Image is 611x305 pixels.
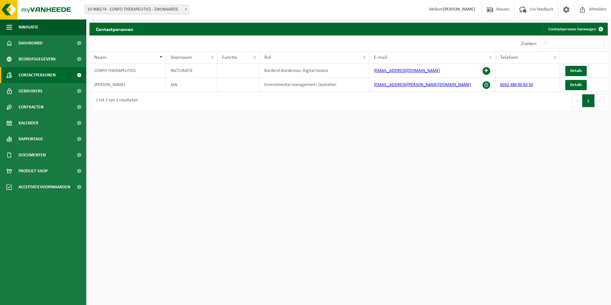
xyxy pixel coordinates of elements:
[374,82,471,87] a: [EMAIL_ADDRESS][PERSON_NAME][DOMAIN_NAME]
[171,55,192,60] span: Voornaam
[19,35,43,51] span: Dashboard
[222,55,237,60] span: Functie
[259,64,369,78] td: Borderel-Bordereau; Digital Invoice
[19,115,38,131] span: Kalender
[264,55,271,60] span: Rol
[19,19,38,35] span: Navigatie
[565,80,587,90] a: Details
[19,67,56,83] span: Contactpersonen
[570,83,582,87] span: Details
[89,23,140,35] h2: Contactpersonen
[572,94,582,107] button: Previous
[19,131,43,147] span: Rapportage
[595,94,605,107] button: Next
[166,64,217,78] td: FACTURATIE
[570,69,582,73] span: Details
[89,78,166,92] td: [PERSON_NAME]
[19,99,43,115] span: Contracten
[582,94,595,107] button: 1
[19,163,48,179] span: Product Shop
[374,68,440,73] a: [EMAIL_ADDRESS][DOMAIN_NAME]
[93,95,138,106] div: 1 tot 2 van 2 resultaten
[166,78,217,92] td: JAN
[500,55,518,60] span: Telefoon
[85,5,189,14] span: 10-906274 - CONFO THERAPEUTICS - ZWIJNAARDE
[443,7,475,12] strong: [PERSON_NAME]
[259,78,369,92] td: Environmental management; Quotation
[19,51,56,67] span: Bedrijfsgegevens
[500,82,533,87] a: 0032 486 90 63 50
[94,55,107,60] span: Naam
[89,64,166,78] td: CONFO THERAPEUTICS
[521,41,537,46] label: Zoeken:
[84,5,189,14] span: 10-906274 - CONFO THERAPEUTICS - ZWIJNAARDE
[543,23,607,35] a: Contactpersoon toevoegen
[19,147,46,163] span: Documenten
[565,66,587,76] a: Details
[19,179,70,195] span: Acceptatievoorwaarden
[19,83,43,99] span: Gebruikers
[374,55,387,60] span: E-mail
